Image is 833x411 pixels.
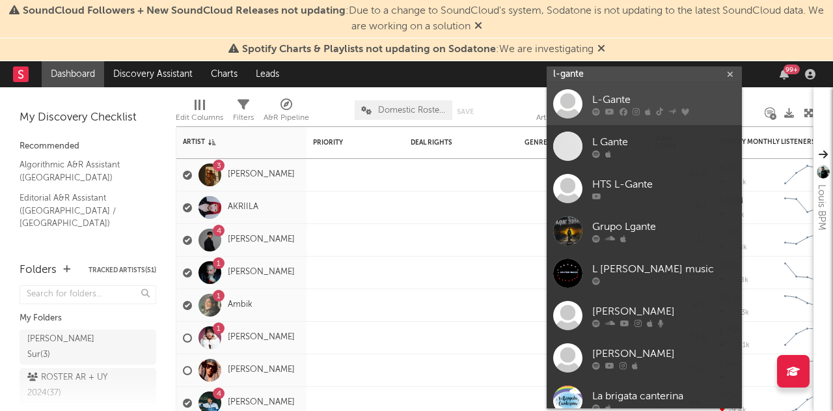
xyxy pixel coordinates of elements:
[247,61,288,87] a: Leads
[228,300,253,311] a: Ambik
[233,110,254,126] div: Filters
[378,106,446,115] span: Domestic Roster Review - Priority
[20,158,143,184] a: Algorithmic A&R Assistant ([GEOGRAPHIC_DATA])
[23,6,824,32] span: : Due to a change to SoundCloud's system, Sodatone is not updating to the latest SoundCloud data....
[228,332,295,343] a: [PERSON_NAME]
[547,210,742,252] a: Grupo Lgante
[720,138,817,146] div: Spotify Monthly Listeners
[20,368,156,403] a: ROSTER AR + UY 2024(37)
[592,304,735,319] div: [PERSON_NAME]
[176,110,223,126] div: Edit Columns
[536,110,577,126] div: Artist (Artist)
[89,267,156,274] button: Tracked Artists(51)
[20,285,156,304] input: Search for folders...
[547,83,742,125] a: L-Gante
[547,125,742,167] a: L Gante
[547,252,742,294] a: L [PERSON_NAME] music
[176,94,223,132] div: Edit Columns
[23,6,346,16] span: SoundCloud Followers + New SoundCloud Releases not updating
[42,61,104,87] a: Dashboard
[242,44,594,55] span: : We are investigating
[547,66,742,83] input: Search for artists
[20,110,156,126] div: My Discovery Checklist
[104,61,202,87] a: Discovery Assistant
[592,177,735,192] div: HTS L-Gante
[27,370,119,401] div: ROSTER AR + UY 2024 ( 37 )
[228,365,295,376] a: [PERSON_NAME]
[183,138,280,146] div: Artist
[20,191,143,231] a: Editorial A&R Assistant ([GEOGRAPHIC_DATA] / [GEOGRAPHIC_DATA])
[547,337,742,379] a: [PERSON_NAME]
[20,139,156,154] div: Recommended
[202,61,247,87] a: Charts
[20,237,143,264] a: Algorithmic A&R Assistant ([GEOGRAPHIC_DATA])
[228,267,295,278] a: [PERSON_NAME]
[536,94,577,132] div: Artist (Artist)
[20,330,156,365] a: [PERSON_NAME] Sur(3)
[228,202,258,213] a: AKRIILA
[547,167,742,210] a: HTS L-Gante
[20,262,57,278] div: Folders
[474,21,482,32] span: Dismiss
[547,294,742,337] a: [PERSON_NAME]
[592,346,735,361] div: [PERSON_NAME]
[264,94,309,132] div: A&R Pipeline
[264,110,309,126] div: A&R Pipeline
[233,94,254,132] div: Filters
[592,388,735,404] div: La brigata canterina
[592,134,735,150] div: L Gante
[242,44,496,55] span: Spotify Charts & Playlists not updating on Sodatone
[780,69,789,79] button: 99+
[228,234,295,246] a: [PERSON_NAME]
[592,92,735,107] div: L-Gante
[228,397,295,408] a: [PERSON_NAME]
[228,169,295,180] a: [PERSON_NAME]
[457,108,474,115] button: Save
[27,332,119,363] div: [PERSON_NAME] Sur ( 3 )
[592,219,735,234] div: Grupo Lgante
[592,261,735,277] div: L [PERSON_NAME] music
[313,139,365,147] div: Priority
[784,64,800,74] div: 99 +
[411,139,479,147] div: Deal Rights
[525,139,609,147] div: Genres
[597,44,605,55] span: Dismiss
[813,184,829,231] div: Louis BPM
[20,311,156,326] div: My Folders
